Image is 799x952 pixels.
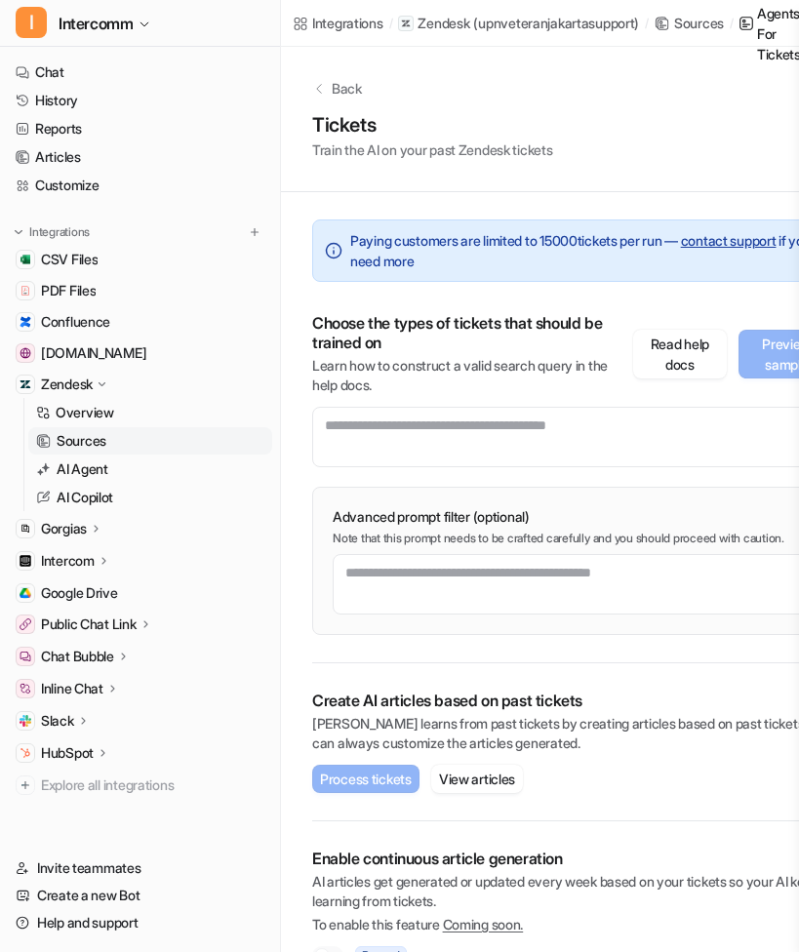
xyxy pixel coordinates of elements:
[41,312,110,332] span: Confluence
[41,743,94,763] p: HubSpot
[312,313,633,352] p: Choose the types of tickets that should be trained on
[41,519,87,538] p: Gorgias
[28,484,272,511] a: AI Copilot
[681,232,777,249] a: contact support
[312,356,633,395] p: Learn how to construct a valid search query in the help docs.
[8,59,272,86] a: Chat
[8,222,96,242] button: Integrations
[12,225,25,239] img: expand menu
[57,488,113,507] p: AI Copilot
[312,110,553,139] h1: Tickets
[293,13,383,33] a: Integrations
[8,87,272,114] a: History
[730,15,734,32] span: /
[28,456,272,483] a: AI Agent
[57,459,108,479] p: AI Agent
[16,775,35,795] img: explore all integrations
[8,246,272,273] a: CSV FilesCSV Files
[20,523,31,535] img: Gorgias
[645,15,649,32] span: /
[674,13,724,33] div: Sources
[8,143,272,171] a: Articles
[312,139,553,160] p: Train the AI on your past Zendesk tickets
[20,555,31,567] img: Intercom
[20,587,31,599] img: Google Drive
[41,583,118,603] span: Google Drive
[20,285,31,297] img: PDF Files
[41,281,96,300] span: PDF Files
[20,618,31,630] img: Public Chat Link
[20,347,31,359] img: www.helpdesk.com
[20,378,31,390] img: Zendesk
[8,854,272,882] a: Invite teammates
[41,679,103,698] p: Inline Chat
[41,551,95,571] p: Intercom
[431,765,523,793] button: View articles
[41,250,98,269] span: CSV Files
[28,427,272,455] a: Sources
[8,882,272,909] a: Create a new Bot
[20,747,31,759] img: HubSpot
[41,647,114,666] p: Chat Bubble
[41,711,74,731] p: Slack
[443,916,524,932] span: Coming soon.
[8,308,272,336] a: ConfluenceConfluence
[418,14,469,33] p: Zendesk
[8,339,272,367] a: www.helpdesk.com[DOMAIN_NAME]
[41,770,264,801] span: Explore all integrations
[20,254,31,265] img: CSV Files
[8,579,272,607] a: Google DriveGoogle Drive
[312,13,383,33] div: Integrations
[59,10,133,37] span: Intercomm
[8,772,272,799] a: Explore all integrations
[312,765,419,793] button: Process tickets
[332,78,362,99] p: Back
[56,403,114,422] p: Overview
[28,399,272,426] a: Overview
[398,14,639,33] a: Zendesk(upnveteranjakartasupport)
[20,683,31,694] img: Inline Chat
[41,375,93,394] p: Zendesk
[20,715,31,727] img: Slack
[41,615,137,634] p: Public Chat Link
[8,277,272,304] a: PDF FilesPDF Files
[20,651,31,662] img: Chat Bubble
[633,330,727,378] button: Read help docs
[8,909,272,936] a: Help and support
[41,343,146,363] span: [DOMAIN_NAME]
[655,13,724,33] a: Sources
[248,225,261,239] img: menu_add.svg
[20,316,31,328] img: Confluence
[8,172,272,199] a: Customize
[8,115,272,142] a: Reports
[29,224,90,240] p: Integrations
[16,7,47,38] span: I
[57,431,106,451] p: Sources
[473,14,639,33] p: ( upnveteranjakartasupport )
[389,15,393,32] span: /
